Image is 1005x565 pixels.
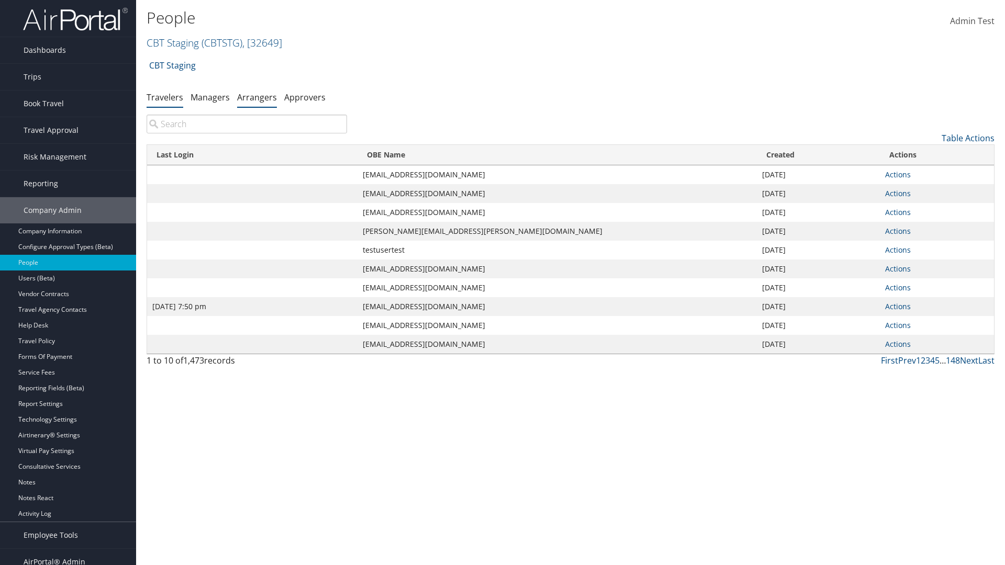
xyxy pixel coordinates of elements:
span: … [940,355,946,366]
a: 2 [921,355,925,366]
a: Actions [885,245,911,255]
a: Actions [885,320,911,330]
span: Company Admin [24,197,82,223]
span: Trips [24,64,41,90]
a: Actions [885,339,911,349]
span: Travel Approval [24,117,79,143]
h1: People [147,7,712,29]
a: Actions [885,282,911,292]
div: 1 to 10 of records [147,354,347,372]
th: OBE Name: activate to sort column ascending [358,145,757,165]
a: Actions [885,264,911,274]
td: [EMAIL_ADDRESS][DOMAIN_NAME] [358,297,757,316]
td: [DATE] 7:50 pm [147,297,358,316]
td: [EMAIL_ADDRESS][DOMAIN_NAME] [358,165,757,184]
span: 1,473 [183,355,204,366]
td: [DATE] [757,203,880,222]
td: [DATE] [757,165,880,184]
a: Prev [898,355,916,366]
td: [DATE] [757,241,880,259]
span: Risk Management [24,144,86,170]
a: Actions [885,226,911,236]
img: airportal-logo.png [23,7,128,31]
a: Travelers [147,92,183,103]
td: testusertest [358,241,757,259]
a: 5 [935,355,940,366]
a: Table Actions [942,132,995,144]
th: Last Login: activate to sort column ascending [147,145,358,165]
a: First [881,355,898,366]
a: 148 [946,355,960,366]
td: [DATE] [757,259,880,278]
td: [DATE] [757,184,880,203]
a: 1 [916,355,921,366]
td: [PERSON_NAME][EMAIL_ADDRESS][PERSON_NAME][DOMAIN_NAME] [358,222,757,241]
a: Managers [191,92,230,103]
td: [EMAIL_ADDRESS][DOMAIN_NAME] [358,278,757,297]
th: Created: activate to sort column ascending [757,145,880,165]
a: Actions [885,207,911,217]
a: Actions [885,169,911,179]
td: [DATE] [757,222,880,241]
a: Admin Test [950,5,995,38]
a: Actions [885,188,911,198]
span: ( CBTSTG ) [202,36,242,50]
a: Arrangers [237,92,277,103]
a: Next [960,355,978,366]
td: [DATE] [757,278,880,297]
span: Reporting [24,171,58,197]
a: CBT Staging [147,36,282,50]
span: , [ 32649 ] [242,36,282,50]
span: Employee Tools [24,522,78,548]
td: [EMAIL_ADDRESS][DOMAIN_NAME] [358,316,757,335]
td: [DATE] [757,316,880,335]
a: 4 [930,355,935,366]
td: [EMAIL_ADDRESS][DOMAIN_NAME] [358,335,757,354]
td: [DATE] [757,297,880,316]
th: Actions [880,145,994,165]
span: Dashboards [24,37,66,63]
td: [EMAIL_ADDRESS][DOMAIN_NAME] [358,203,757,222]
td: [DATE] [757,335,880,354]
a: Actions [885,301,911,311]
span: Admin Test [950,15,995,27]
a: Last [978,355,995,366]
a: Approvers [284,92,326,103]
input: Search [147,115,347,133]
td: [EMAIL_ADDRESS][DOMAIN_NAME] [358,184,757,203]
a: CBT Staging [149,55,196,76]
a: 3 [925,355,930,366]
td: [EMAIL_ADDRESS][DOMAIN_NAME] [358,259,757,278]
span: Book Travel [24,91,64,117]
